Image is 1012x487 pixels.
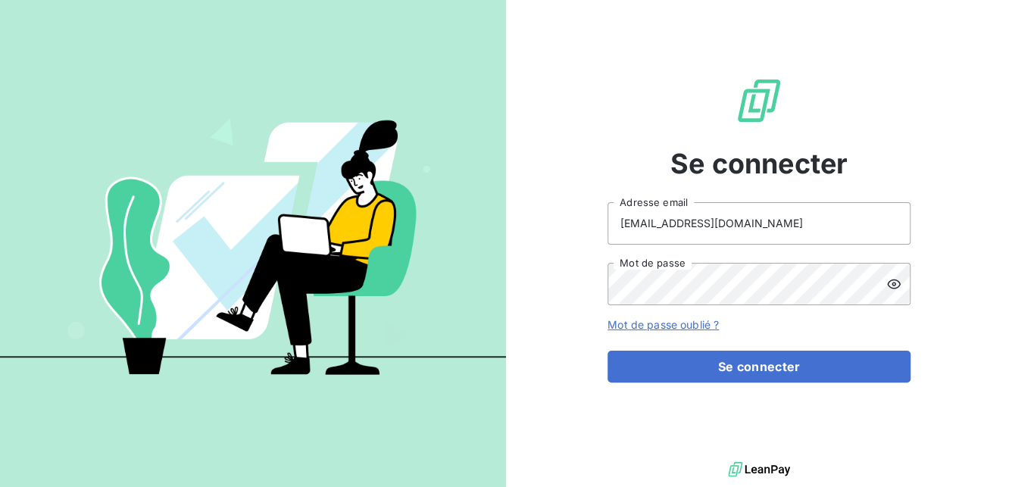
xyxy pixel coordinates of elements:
img: logo [728,458,790,481]
span: Se connecter [670,143,848,184]
a: Mot de passe oublié ? [608,318,719,331]
button: Se connecter [608,351,910,382]
input: placeholder [608,202,910,245]
img: Logo LeanPay [735,76,783,125]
